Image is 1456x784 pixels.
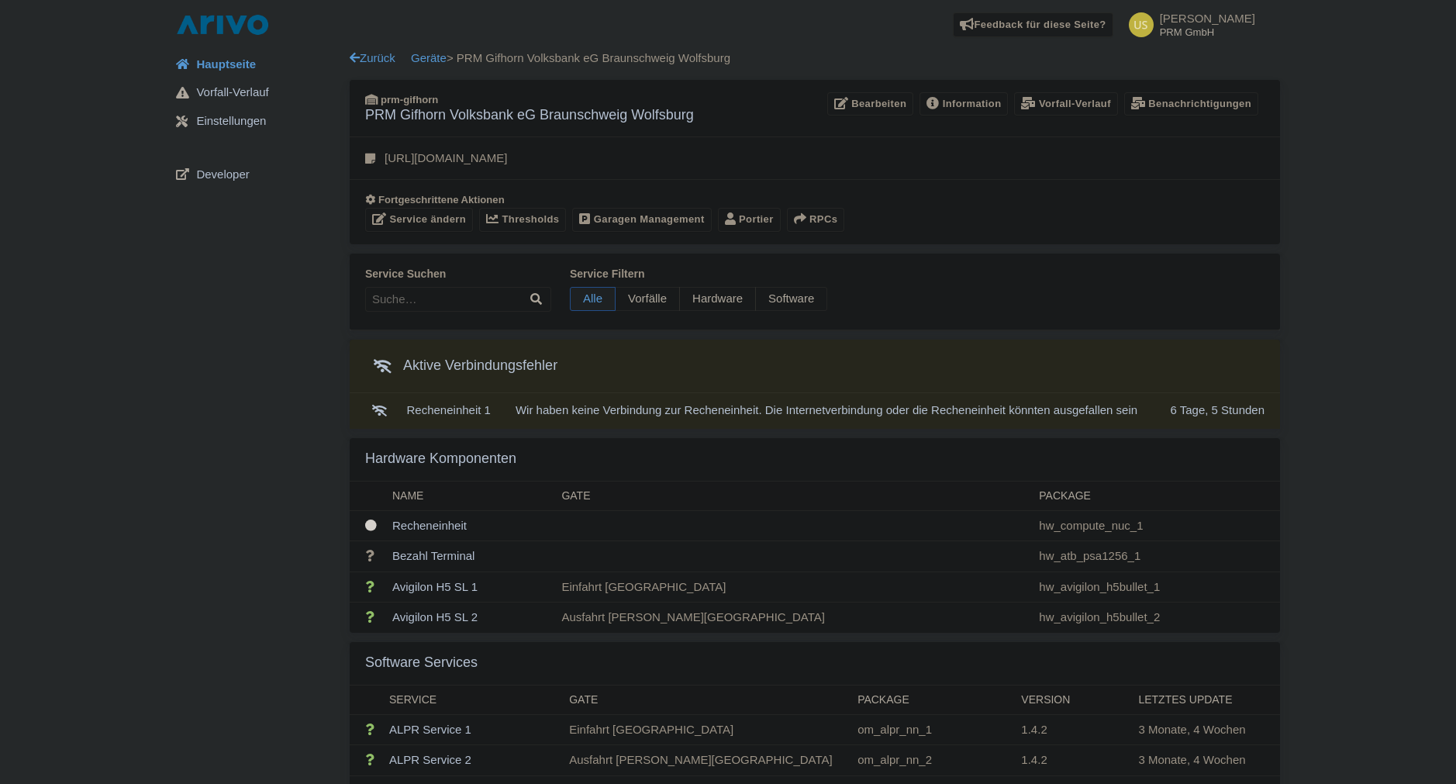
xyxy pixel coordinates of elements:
span: prm-gifhorn [381,94,438,105]
span: [PERSON_NAME] [1160,12,1255,25]
span: 1.4.2 [1021,753,1047,766]
th: Version [1015,686,1132,715]
a: Feedback für diese Seite? [953,12,1113,37]
a: Geräte [411,51,447,64]
a: Information [919,92,1008,116]
span: Fortgeschrittene Aktionen [378,194,505,205]
div: > PRM Gifhorn Volksbank eG Braunschweig Wolfsburg [350,50,1280,67]
td: hw_atb_psa1256_1 [1033,541,1280,572]
th: Package [1033,482,1280,511]
td: Einfahrt [GEOGRAPHIC_DATA] [555,572,1033,603]
td: Einfahrt [GEOGRAPHIC_DATA] [563,714,851,745]
a: Vorfall-Verlauf [1014,92,1117,116]
td: Bezahl Terminal [386,541,555,572]
th: Service [383,686,563,715]
a: Einstellungen [164,107,350,136]
button: RPCs [787,208,845,232]
a: Garagen Management [572,208,711,232]
td: 6 Tage, 5 Stunden [1164,393,1281,429]
span: Software [755,287,827,311]
th: Gate [563,686,851,715]
span: Vorfälle [615,287,680,311]
th: Package [851,686,1015,715]
input: Suche… [365,287,551,312]
a: Thresholds [479,208,566,232]
h3: Aktive Verbindungsfehler [365,352,557,380]
td: Avigilon H5 SL 1 [386,572,555,603]
a: Portier [718,208,781,232]
h3: Hardware Komponenten [365,451,516,468]
td: Avigilon H5 SL 2 [386,603,555,633]
label: Service filtern [570,266,827,282]
h3: Software Services [365,654,478,672]
td: ALPR Service 2 [383,745,563,776]
a: Vorfall-Verlauf [164,78,350,108]
th: Gate [555,482,1033,511]
span: 1.4.2 [1021,723,1047,736]
a: Bearbeiten [827,92,913,116]
td: Ausfahrt [PERSON_NAME][GEOGRAPHIC_DATA] [555,603,1033,633]
h3: PRM Gifhorn Volksbank eG Braunschweig Wolfsburg [365,107,694,124]
td: 3 Monate, 4 Wochen [1132,714,1257,745]
th: Letztes Update [1132,686,1257,715]
span: Developer [196,166,249,184]
span: Hardware [679,287,756,311]
span: Einstellungen [196,112,266,130]
td: Recheneinheit [386,510,555,541]
td: ALPR Service 1 [383,714,563,745]
label: Service suchen [365,266,551,282]
td: hw_avigilon_h5bullet_1 [1033,572,1280,603]
th: Name [386,482,555,511]
p: [URL][DOMAIN_NAME] [385,150,507,168]
span: Alle [570,287,616,311]
img: logo [173,12,272,37]
a: Developer [164,160,350,189]
a: [PERSON_NAME] PRM GmbH [1120,12,1255,37]
span: Wir haben keine Verbindung zur Recheneinheit. Die Internetverbindung oder die Recheneinheit könnt... [516,403,1137,416]
span: Hauptseite [196,56,256,74]
td: om_alpr_nn_1 [851,714,1015,745]
a: Benachrichtigungen [1124,92,1258,116]
td: om_alpr_nn_2 [851,745,1015,776]
span: Vorfall-Verlauf [196,84,268,102]
a: Service ändern [365,208,473,232]
td: hw_avigilon_h5bullet_2 [1033,603,1280,633]
td: hw_compute_nuc_1 [1033,510,1280,541]
a: Hauptseite [164,50,350,79]
small: PRM GmbH [1160,27,1255,37]
td: Recheneinheit 1 [401,393,497,429]
a: Zurück [350,51,395,64]
td: Ausfahrt [PERSON_NAME][GEOGRAPHIC_DATA] [563,745,851,776]
td: 3 Monate, 4 Wochen [1132,745,1257,776]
